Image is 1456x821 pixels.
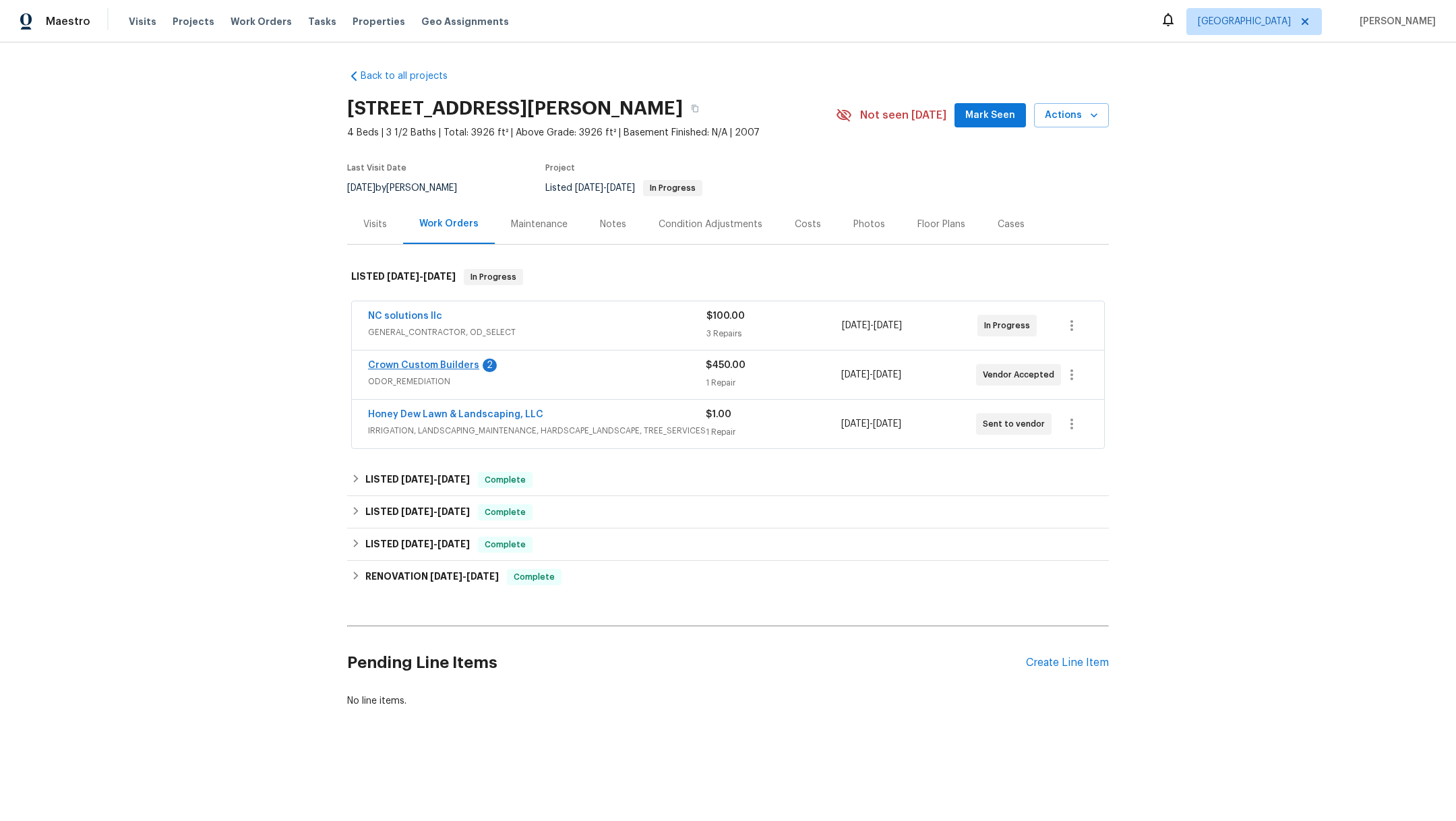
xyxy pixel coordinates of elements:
[998,218,1025,231] div: Cases
[430,572,499,581] span: -
[853,218,885,231] div: Photos
[347,496,1109,528] div: LISTED [DATE]-[DATE]Complete
[465,270,522,284] span: In Progress
[483,359,497,372] div: 2
[421,15,509,28] span: Geo Assignments
[984,319,1035,332] span: In Progress
[511,218,568,231] div: Maintenance
[706,327,842,340] div: 3 Repairs
[363,218,387,231] div: Visits
[347,102,683,115] h2: [STREET_ADDRESS][PERSON_NAME]
[683,96,707,121] button: Copy Address
[983,417,1050,431] span: Sent to vendor
[419,217,479,231] div: Work Orders
[368,326,706,339] span: GENERAL_CONTRACTOR, OD_SELECT
[1045,107,1098,124] span: Actions
[659,218,762,231] div: Condition Adjustments
[466,572,499,581] span: [DATE]
[1354,15,1436,28] span: [PERSON_NAME]
[347,69,477,83] a: Back to all projects
[231,15,292,28] span: Work Orders
[795,218,821,231] div: Costs
[347,126,836,140] span: 4 Beds | 3 1/2 Baths | Total: 3926 ft² | Above Grade: 3926 ft² | Basement Finished: N/A | 2007
[706,361,746,370] span: $450.00
[575,183,635,193] span: -
[129,15,156,28] span: Visits
[575,183,603,193] span: [DATE]
[347,164,406,172] span: Last Visit Date
[437,507,470,516] span: [DATE]
[545,164,575,172] span: Project
[479,538,531,551] span: Complete
[841,368,901,382] span: -
[874,321,902,330] span: [DATE]
[365,537,470,553] h6: LISTED
[600,218,626,231] div: Notes
[607,183,635,193] span: [DATE]
[954,103,1026,128] button: Mark Seen
[387,272,456,281] span: -
[347,528,1109,561] div: LISTED [DATE]-[DATE]Complete
[437,475,470,484] span: [DATE]
[401,507,433,516] span: [DATE]
[347,180,473,196] div: by [PERSON_NAME]
[1026,657,1109,669] div: Create Line Item
[401,507,470,516] span: -
[401,539,470,549] span: -
[873,419,901,429] span: [DATE]
[479,473,531,487] span: Complete
[368,311,442,321] a: NC solutions llc
[841,370,870,379] span: [DATE]
[545,183,702,193] span: Listed
[368,361,479,370] a: Crown Custom Builders
[351,269,456,285] h6: LISTED
[706,376,841,390] div: 1 Repair
[479,506,531,519] span: Complete
[508,570,560,584] span: Complete
[401,475,433,484] span: [DATE]
[401,475,470,484] span: -
[1034,103,1109,128] button: Actions
[365,472,470,488] h6: LISTED
[353,15,405,28] span: Properties
[365,504,470,520] h6: LISTED
[368,375,706,388] span: ODOR_REMEDIATION
[983,368,1060,382] span: Vendor Accepted
[842,321,870,330] span: [DATE]
[706,425,841,439] div: 1 Repair
[347,561,1109,593] div: RENOVATION [DATE]-[DATE]Complete
[347,694,1109,708] div: No line items.
[173,15,214,28] span: Projects
[841,419,870,429] span: [DATE]
[430,572,462,581] span: [DATE]
[423,272,456,281] span: [DATE]
[437,539,470,549] span: [DATE]
[308,17,336,26] span: Tasks
[347,183,375,193] span: [DATE]
[841,417,901,431] span: -
[917,218,965,231] div: Floor Plans
[401,539,433,549] span: [DATE]
[1198,15,1291,28] span: [GEOGRAPHIC_DATA]
[842,319,902,332] span: -
[46,15,90,28] span: Maestro
[965,107,1015,124] span: Mark Seen
[860,109,946,122] span: Not seen [DATE]
[387,272,419,281] span: [DATE]
[365,569,499,585] h6: RENOVATION
[368,410,543,419] a: Honey Dew Lawn & Landscaping, LLC
[873,370,901,379] span: [DATE]
[347,632,1026,694] h2: Pending Line Items
[644,184,701,192] span: In Progress
[706,311,745,321] span: $100.00
[347,464,1109,496] div: LISTED [DATE]-[DATE]Complete
[706,410,731,419] span: $1.00
[368,424,706,437] span: IRRIGATION, LANDSCAPING_MAINTENANCE, HARDSCAPE_LANDSCAPE, TREE_SERVICES
[347,255,1109,299] div: LISTED [DATE]-[DATE]In Progress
